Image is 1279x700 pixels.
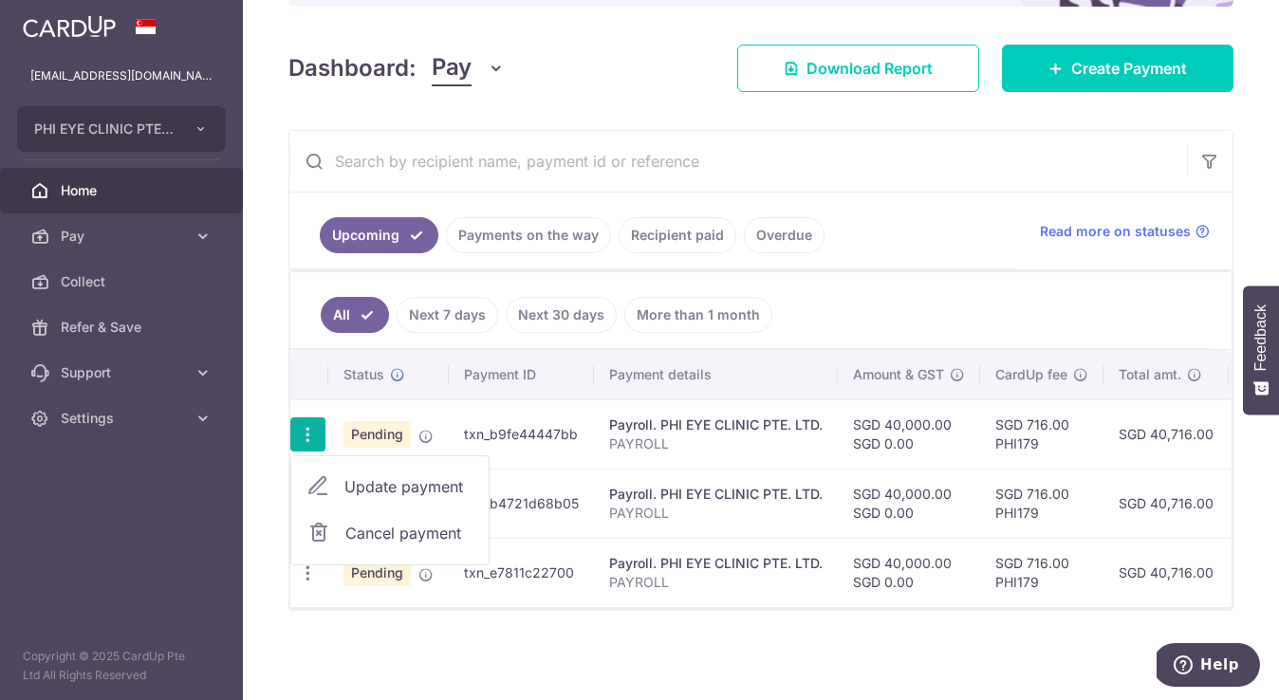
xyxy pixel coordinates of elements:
[980,469,1103,538] td: SGD 716.00 PHI179
[23,15,116,38] img: CardUp
[34,120,175,138] span: PHI EYE CLINIC PTE. LTD.
[609,504,823,523] p: PAYROLL
[449,399,594,469] td: txn_b9fe44447bb
[1252,304,1270,371] span: Feedback
[432,50,505,86] button: Pay
[609,485,823,504] div: Payroll. PHI EYE CLINIC PTE. LTD.
[61,181,186,200] span: Home
[838,399,980,469] td: SGD 40,000.00 SGD 0.00
[449,350,594,399] th: Payment ID
[1071,57,1187,80] span: Create Payment
[432,50,472,86] span: Pay
[609,434,823,453] p: PAYROLL
[838,469,980,538] td: SGD 40,000.00 SGD 0.00
[343,365,384,384] span: Status
[980,538,1103,607] td: SGD 716.00 PHI179
[343,421,411,448] span: Pending
[506,297,617,333] a: Next 30 days
[1040,222,1210,241] a: Read more on statuses
[449,469,594,538] td: txn_b4721d68b05
[609,554,823,573] div: Payroll. PHI EYE CLINIC PTE. LTD.
[446,217,611,253] a: Payments on the way
[343,560,411,586] span: Pending
[853,365,944,384] span: Amount & GST
[1157,643,1260,691] iframe: Opens a widget where you can find more information
[61,363,186,382] span: Support
[397,297,498,333] a: Next 7 days
[290,455,490,565] ul: Pay
[61,409,186,428] span: Settings
[449,538,594,607] td: txn_e7811c22700
[320,217,438,253] a: Upcoming
[321,297,389,333] a: All
[609,415,823,434] div: Payroll. PHI EYE CLINIC PTE. LTD.
[624,297,772,333] a: More than 1 month
[838,538,980,607] td: SGD 40,000.00 SGD 0.00
[1119,365,1181,384] span: Total amt.
[289,131,1187,192] input: Search by recipient name, payment id or reference
[1103,469,1229,538] td: SGD 40,716.00
[737,45,979,92] a: Download Report
[1002,45,1233,92] a: Create Payment
[980,399,1103,469] td: SGD 716.00 PHI179
[594,350,838,399] th: Payment details
[806,57,933,80] span: Download Report
[288,51,417,85] h4: Dashboard:
[995,365,1067,384] span: CardUp fee
[30,66,213,85] p: [EMAIL_ADDRESS][DOMAIN_NAME]
[1040,222,1191,241] span: Read more on statuses
[609,573,823,592] p: PAYROLL
[744,217,825,253] a: Overdue
[61,272,186,291] span: Collect
[1103,399,1229,469] td: SGD 40,716.00
[1103,538,1229,607] td: SGD 40,716.00
[17,106,226,152] button: PHI EYE CLINIC PTE. LTD.
[1243,286,1279,414] button: Feedback - Show survey
[61,318,186,337] span: Refer & Save
[619,217,736,253] a: Recipient paid
[61,227,186,246] span: Pay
